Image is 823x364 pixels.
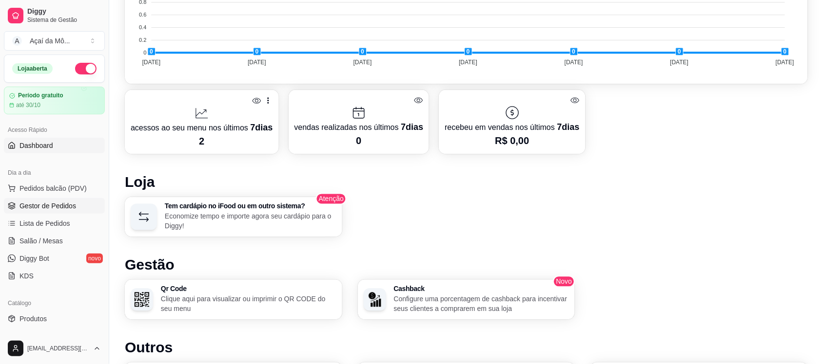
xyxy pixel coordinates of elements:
[161,294,336,314] p: Clique aqui para visualizar ou imprimir o QR CODE do seu menu
[394,294,569,314] p: Configure uma porcentagem de cashback para incentivar seus clientes a comprarem em sua loja
[394,286,569,292] h3: Cashback
[142,59,161,66] tspan: [DATE]
[250,123,273,133] span: 7 dias
[27,345,89,352] span: [EMAIL_ADDRESS][DOMAIN_NAME]
[4,87,105,114] a: Período gratuitoaté 30/10
[27,7,101,16] span: Diggy
[316,193,347,205] span: Atenção
[12,63,53,74] div: Loja aberta
[553,276,575,288] span: Novo
[30,36,70,46] div: Açaí da Mô ...
[248,59,266,66] tspan: [DATE]
[20,236,63,246] span: Salão / Mesas
[125,339,808,357] h1: Outros
[4,251,105,266] a: Diggy Botnovo
[294,121,424,134] p: vendas realizadas nos últimos
[20,141,53,150] span: Dashboard
[294,134,424,148] p: 0
[4,138,105,153] a: Dashboard
[565,59,583,66] tspan: [DATE]
[401,123,423,132] span: 7 dias
[139,12,146,18] tspan: 0.6
[20,331,65,341] span: Complementos
[20,218,70,228] span: Lista de Pedidos
[125,174,808,191] h1: Loja
[4,122,105,138] div: Acesso Rápido
[4,233,105,249] a: Salão / Mesas
[445,121,579,134] p: recebeu em vendas nos últimos
[135,292,149,307] img: Qr Code
[125,197,342,237] button: Tem cardápio no iFood ou em outro sistema?Economize tempo e importe agora seu cardápio para o Diggy!
[445,134,579,148] p: R$ 0,00
[165,203,336,210] h3: Tem cardápio no iFood ou em outro sistema?
[12,36,22,46] span: A
[557,123,580,132] span: 7 dias
[353,59,372,66] tspan: [DATE]
[139,25,146,31] tspan: 0.4
[20,271,34,281] span: KDS
[139,37,146,43] tspan: 0.2
[20,254,49,263] span: Diggy Bot
[20,201,76,211] span: Gestor de Pedidos
[131,135,273,148] p: 2
[4,328,105,344] a: Complementos
[27,16,101,24] span: Sistema de Gestão
[20,314,47,324] span: Produtos
[20,183,87,193] span: Pedidos balcão (PDV)
[4,181,105,196] button: Pedidos balcão (PDV)
[131,121,273,135] p: acessos ao seu menu nos últimos
[4,165,105,181] div: Dia a dia
[4,311,105,327] a: Produtos
[4,198,105,214] a: Gestor de Pedidos
[670,59,689,66] tspan: [DATE]
[4,337,105,360] button: [EMAIL_ADDRESS][DOMAIN_NAME]
[776,59,794,66] tspan: [DATE]
[358,280,575,320] button: CashbackCashbackConfigure uma porcentagem de cashback para incentivar seus clientes a comprarem e...
[161,286,336,292] h3: Qr Code
[4,295,105,311] div: Catálogo
[18,92,63,99] article: Período gratuito
[459,59,477,66] tspan: [DATE]
[4,216,105,231] a: Lista de Pedidos
[4,268,105,284] a: KDS
[125,280,342,320] button: Qr CodeQr CodeClique aqui para visualizar ou imprimir o QR CODE do seu menu
[143,50,146,55] tspan: 0
[125,256,808,274] h1: Gestão
[4,31,105,51] button: Select a team
[4,4,105,27] a: DiggySistema de Gestão
[16,101,40,109] article: até 30/10
[368,292,382,307] img: Cashback
[75,63,97,74] button: Alterar Status
[165,212,336,231] p: Economize tempo e importe agora seu cardápio para o Diggy!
